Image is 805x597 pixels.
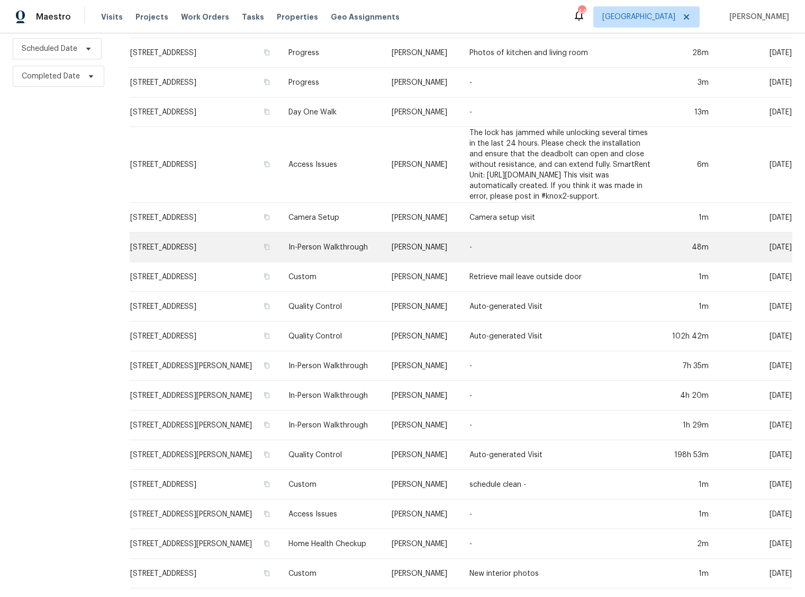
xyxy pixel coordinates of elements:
[262,48,272,57] button: Copy Address
[383,233,461,262] td: [PERSON_NAME]
[461,559,660,589] td: New interior photos
[262,390,272,400] button: Copy Address
[130,38,280,68] td: [STREET_ADDRESS]
[461,470,660,500] td: schedule clean -
[717,322,792,351] td: [DATE]
[461,97,660,127] td: -
[461,203,660,233] td: Camera setup visit
[461,500,660,529] td: -
[130,529,280,559] td: [STREET_ADDRESS][PERSON_NAME]
[660,440,717,470] td: 198h 53m
[383,559,461,589] td: [PERSON_NAME]
[660,233,717,262] td: 48m
[280,440,383,470] td: Quality Control
[280,500,383,529] td: Access Issues
[461,529,660,559] td: -
[660,529,717,559] td: 2m
[36,12,71,22] span: Maestro
[277,12,318,22] span: Properties
[262,479,272,489] button: Copy Address
[717,68,792,97] td: [DATE]
[660,322,717,351] td: 102h 42m
[717,38,792,68] td: [DATE]
[660,127,717,203] td: 6m
[383,440,461,470] td: [PERSON_NAME]
[130,411,280,440] td: [STREET_ADDRESS][PERSON_NAME]
[130,440,280,470] td: [STREET_ADDRESS][PERSON_NAME]
[262,361,272,370] button: Copy Address
[660,203,717,233] td: 1m
[101,12,123,22] span: Visits
[280,381,383,411] td: In-Person Walkthrough
[461,351,660,381] td: -
[181,12,229,22] span: Work Orders
[602,12,675,22] span: [GEOGRAPHIC_DATA]
[262,272,272,281] button: Copy Address
[461,127,660,203] td: The lock has jammed while unlocking several times in the last 24 hours. Please check the installa...
[461,292,660,322] td: Auto-generated Visit
[461,322,660,351] td: Auto-generated Visit
[130,559,280,589] td: [STREET_ADDRESS]
[660,97,717,127] td: 13m
[717,262,792,292] td: [DATE]
[262,539,272,548] button: Copy Address
[130,262,280,292] td: [STREET_ADDRESS]
[262,242,272,252] button: Copy Address
[383,68,461,97] td: [PERSON_NAME]
[660,292,717,322] td: 1m
[383,292,461,322] td: [PERSON_NAME]
[660,381,717,411] td: 4h 20m
[383,500,461,529] td: [PERSON_NAME]
[717,411,792,440] td: [DATE]
[280,233,383,262] td: In-Person Walkthrough
[461,38,660,68] td: Photos of kitchen and living room
[717,381,792,411] td: [DATE]
[280,322,383,351] td: Quality Control
[717,440,792,470] td: [DATE]
[383,322,461,351] td: [PERSON_NAME]
[130,127,280,203] td: [STREET_ADDRESS]
[130,500,280,529] td: [STREET_ADDRESS][PERSON_NAME]
[660,351,717,381] td: 7h 35m
[717,559,792,589] td: [DATE]
[383,529,461,559] td: [PERSON_NAME]
[22,43,77,54] span: Scheduled Date
[660,68,717,97] td: 3m
[130,381,280,411] td: [STREET_ADDRESS][PERSON_NAME]
[280,470,383,500] td: Custom
[262,568,272,578] button: Copy Address
[262,159,272,169] button: Copy Address
[660,559,717,589] td: 1m
[280,351,383,381] td: In-Person Walkthrough
[383,351,461,381] td: [PERSON_NAME]
[262,212,272,222] button: Copy Address
[262,77,272,87] button: Copy Address
[130,322,280,351] td: [STREET_ADDRESS]
[280,411,383,440] td: In-Person Walkthrough
[717,500,792,529] td: [DATE]
[280,203,383,233] td: Camera Setup
[130,351,280,381] td: [STREET_ADDRESS][PERSON_NAME]
[461,411,660,440] td: -
[383,411,461,440] td: [PERSON_NAME]
[461,262,660,292] td: Retrieve mail leave outside door
[717,292,792,322] td: [DATE]
[130,470,280,500] td: [STREET_ADDRESS]
[717,97,792,127] td: [DATE]
[130,292,280,322] td: [STREET_ADDRESS]
[461,381,660,411] td: -
[280,38,383,68] td: Progress
[383,203,461,233] td: [PERSON_NAME]
[383,97,461,127] td: [PERSON_NAME]
[130,68,280,97] td: [STREET_ADDRESS]
[660,38,717,68] td: 28m
[22,71,80,82] span: Completed Date
[130,203,280,233] td: [STREET_ADDRESS]
[383,262,461,292] td: [PERSON_NAME]
[262,450,272,459] button: Copy Address
[135,12,168,22] span: Projects
[717,127,792,203] td: [DATE]
[280,127,383,203] td: Access Issues
[660,470,717,500] td: 1m
[262,331,272,341] button: Copy Address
